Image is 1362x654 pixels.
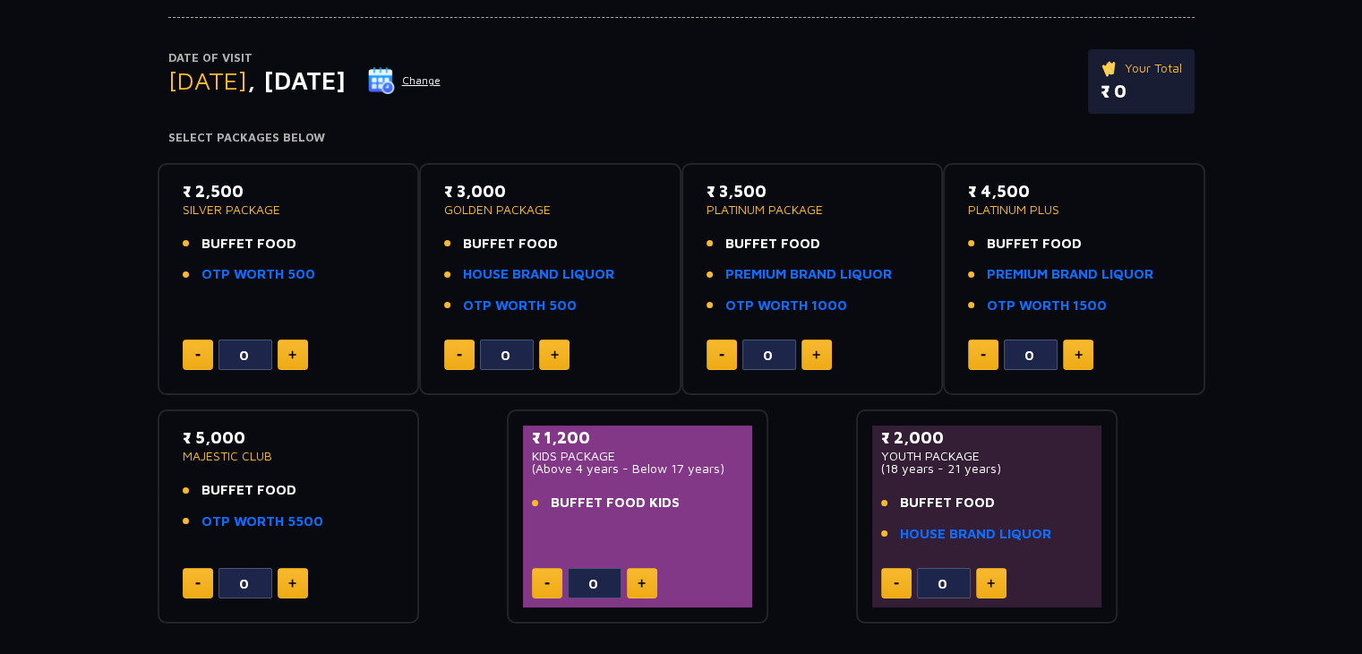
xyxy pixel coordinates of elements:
p: Your Total [1101,58,1182,78]
p: PLATINUM PACKAGE [707,203,919,216]
a: OTP WORTH 500 [201,264,315,285]
p: Date of Visit [168,49,441,67]
button: Change [367,66,441,95]
span: BUFFET FOOD [201,480,296,501]
span: BUFFET FOOD [987,234,1082,254]
p: ₹ 4,500 [968,179,1180,203]
p: ₹ 0 [1101,78,1182,105]
p: KIDS PACKAGE [532,450,744,462]
p: SILVER PACKAGE [183,203,395,216]
span: BUFFET FOOD [463,234,558,254]
span: BUFFET FOOD KIDS [551,493,680,513]
img: minus [457,354,462,357]
a: OTP WORTH 1500 [987,296,1107,316]
img: ticket [1101,58,1119,78]
p: MAJESTIC CLUB [183,450,395,462]
span: , [DATE] [247,65,346,95]
h4: Select Packages Below [168,131,1195,145]
a: PREMIUM BRAND LIQUOR [725,264,892,285]
img: plus [1075,350,1083,359]
img: plus [987,579,995,588]
a: OTP WORTH 5500 [201,512,323,532]
a: OTP WORTH 1000 [725,296,847,316]
img: minus [195,582,201,585]
p: ₹ 2,000 [881,426,1093,450]
img: plus [551,350,559,359]
p: PLATINUM PLUS [968,203,1180,216]
img: minus [544,582,550,585]
a: HOUSE BRAND LIQUOR [463,264,614,285]
span: BUFFET FOOD [900,493,995,513]
img: plus [288,579,296,588]
p: ₹ 2,500 [183,179,395,203]
span: [DATE] [168,65,247,95]
span: BUFFET FOOD [725,234,820,254]
img: minus [981,354,986,357]
span: BUFFET FOOD [201,234,296,254]
img: minus [894,582,899,585]
img: minus [719,354,724,357]
p: ₹ 3,500 [707,179,919,203]
p: GOLDEN PACKAGE [444,203,656,216]
a: PREMIUM BRAND LIQUOR [987,264,1153,285]
p: ₹ 5,000 [183,426,395,450]
img: plus [288,350,296,359]
a: HOUSE BRAND LIQUOR [900,524,1051,545]
p: (Above 4 years - Below 17 years) [532,462,744,475]
p: YOUTH PACKAGE [881,450,1093,462]
p: ₹ 1,200 [532,426,744,450]
img: plus [812,350,820,359]
p: (18 years - 21 years) [881,462,1093,475]
img: minus [195,354,201,357]
p: ₹ 3,000 [444,179,656,203]
a: OTP WORTH 500 [463,296,577,316]
img: plus [638,579,646,588]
